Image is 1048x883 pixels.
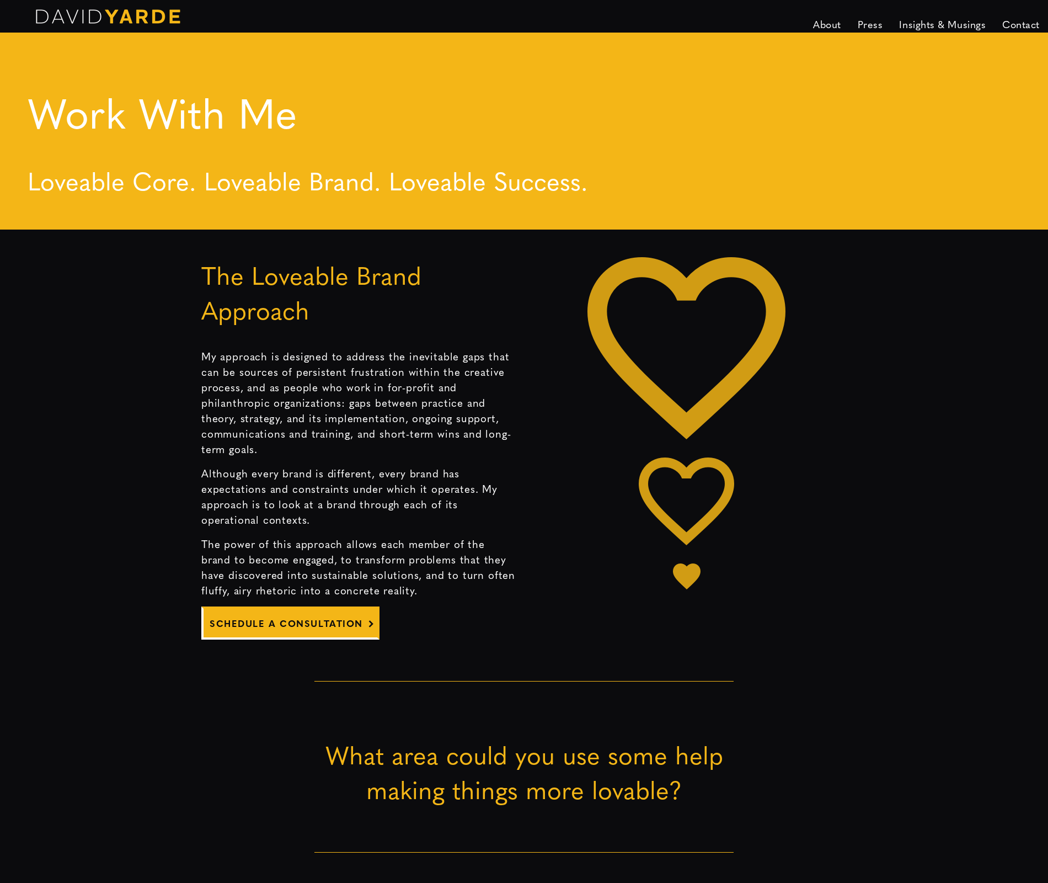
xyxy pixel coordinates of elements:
a: Contact [994,11,1048,38]
a: About [805,11,849,38]
h1: Work With Me [28,88,684,135]
a: Insights & Musings [891,11,994,38]
h2: What area could you use some help making things more lovable? [312,737,736,806]
h2: Loveable Core. Loveable Brand. Loveable Success. [28,163,852,198]
p: Although every brand is different, every brand has expectations and constraints under which it op... [201,465,516,527]
p: The power of this approach allows each member of the brand to become engaged, to transform proble... [201,536,516,598]
img: David Yarde Logo [36,9,180,24]
button: Schedule a Consultation [201,607,379,640]
a: Press [849,11,891,38]
p: My approach is designed to address the inevitable gaps that can be sources of persistent frustrat... [201,348,516,456]
h2: The Loveable Brand Approach [201,257,516,344]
